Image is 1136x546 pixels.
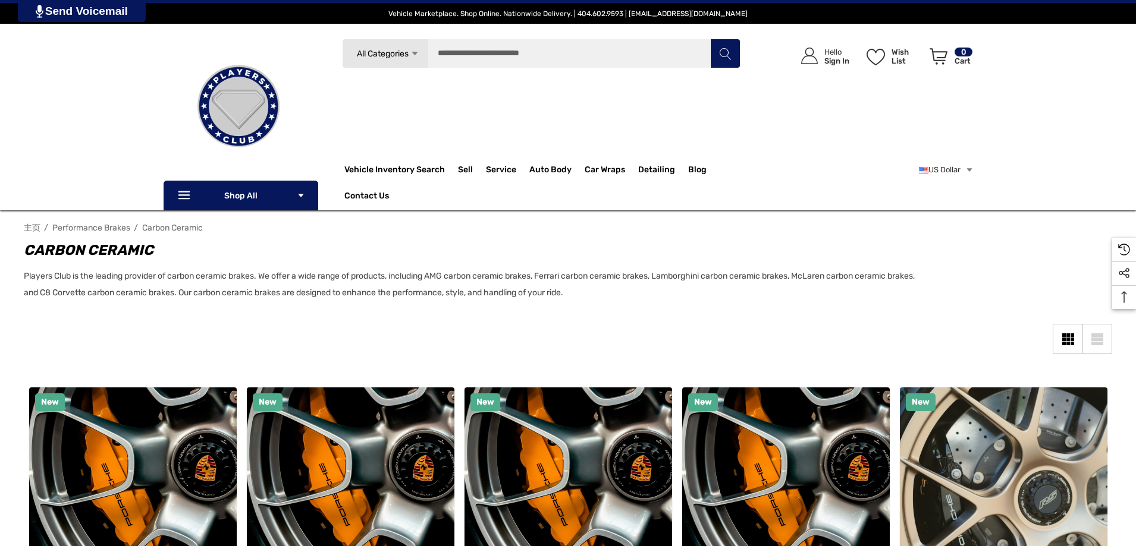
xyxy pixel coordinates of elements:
span: New [41,397,59,407]
svg: Icon Line [177,189,194,203]
p: Sign In [824,56,849,65]
a: Detailing [638,158,688,182]
span: Car Wraps [585,165,625,178]
p: Shop All [164,181,318,210]
a: Service [486,158,529,182]
span: All Categories [356,49,408,59]
span: Auto Body [529,165,572,178]
span: Vehicle Marketplace. Shop Online. Nationwide Delivery. | 404.602.9593 | [EMAIL_ADDRESS][DOMAIN_NAME] [388,10,748,18]
a: 主页 [24,223,40,233]
a: Cart with 0 items [924,36,974,82]
img: Players Club | Cars For Sale [179,47,298,166]
a: Sell [458,158,486,182]
span: New [476,397,494,407]
a: Blog [688,165,707,178]
svg: Review Your Cart [930,48,947,65]
button: Search [710,39,740,68]
a: Grid View [1053,324,1082,354]
a: Carbon Ceramic [142,223,203,233]
svg: Icon Arrow Down [297,191,305,200]
a: Auto Body [529,158,585,182]
iframe: Tidio Chat [974,469,1131,525]
p: Cart [955,56,972,65]
span: Sell [458,165,473,178]
p: 0 [955,48,972,56]
p: Hello [824,48,849,56]
h1: Carbon Ceramic [24,239,916,261]
p: Wish List [892,48,923,65]
a: List View [1082,324,1112,354]
a: All Categories Icon Arrow Down Icon Arrow Up [342,39,428,68]
a: Sign in [787,36,855,77]
span: New [912,397,930,407]
nav: Breadcrumb [24,217,1112,238]
svg: Top [1112,291,1136,303]
span: New [259,397,277,407]
svg: Icon User Account [801,48,818,64]
a: Wish List Wish List [861,36,924,77]
p: Players Club is the leading provider of carbon ceramic brakes. We offer a wide range of products,... [24,268,916,301]
span: Detailing [638,165,675,178]
svg: Social Media [1118,267,1130,279]
span: New [694,397,712,407]
a: Performance Brakes [52,223,130,233]
a: Contact Us [344,191,389,204]
span: Service [486,165,516,178]
a: USD [919,158,974,182]
svg: Icon Arrow Down [410,49,419,58]
a: Vehicle Inventory Search [344,165,445,178]
svg: Recently Viewed [1118,244,1130,255]
a: Car Wraps [585,158,638,182]
svg: Wish List [867,49,885,65]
